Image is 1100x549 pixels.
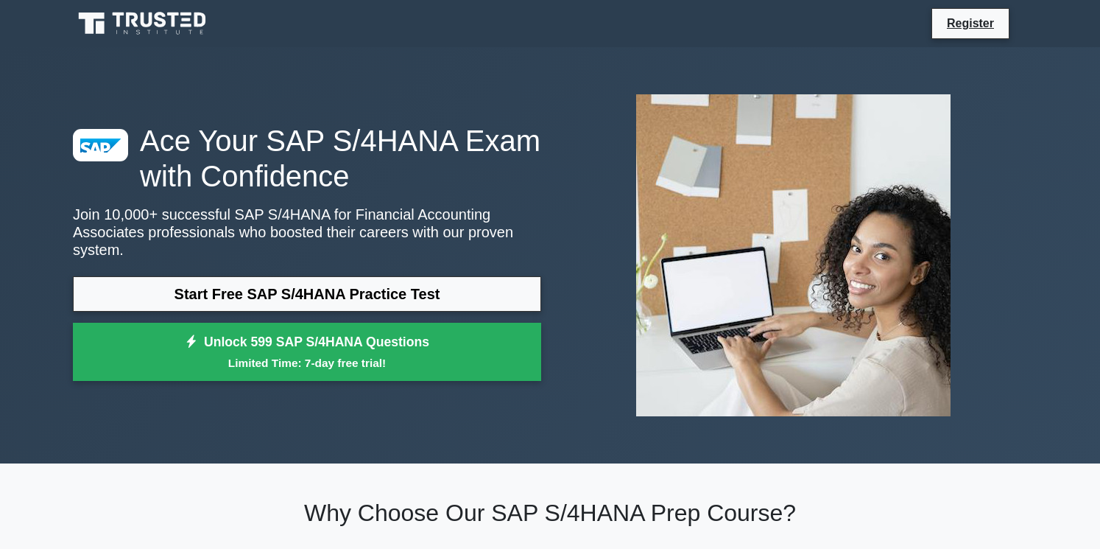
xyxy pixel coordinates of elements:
a: Start Free SAP S/4HANA Practice Test [73,276,541,312]
small: Limited Time: 7-day free trial! [91,354,523,371]
a: Register [938,14,1003,32]
h2: Why Choose Our SAP S/4HANA Prep Course? [73,499,1027,527]
h1: Ace Your SAP S/4HANA Exam with Confidence [73,123,541,194]
p: Join 10,000+ successful SAP S/4HANA for Financial Accounting Associates professionals who boosted... [73,206,541,259]
a: Unlock 599 SAP S/4HANA QuestionsLimited Time: 7-day free trial! [73,323,541,382]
